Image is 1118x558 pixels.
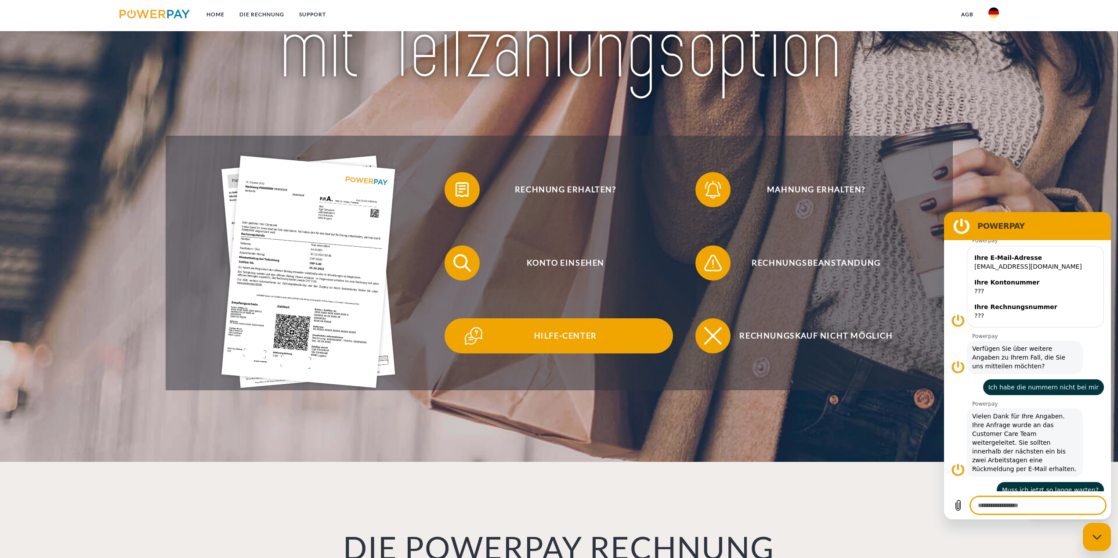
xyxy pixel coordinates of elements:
[695,245,924,281] button: Rechnungsbeanstandung
[119,10,190,18] img: logo-powerpay.svg
[199,7,232,22] a: Home
[988,7,999,18] img: de
[709,318,924,353] span: Rechnungskauf nicht möglich
[445,318,673,353] button: Hilfe-Center
[702,252,724,274] img: qb_warning.svg
[458,245,673,281] span: Konto einsehen
[221,155,395,388] img: single_invoice_powerpay_de.jpg
[451,252,473,274] img: qb_search.svg
[944,212,1111,519] iframe: Messaging-Fenster
[292,7,333,22] a: SUPPORT
[695,172,924,207] button: Mahnung erhalten?
[458,172,673,207] span: Rechnung erhalten?
[954,7,981,22] a: agb
[702,325,724,347] img: qb_close.svg
[463,325,485,347] img: qb_help.svg
[709,245,924,281] span: Rechnungsbeanstandung
[445,245,673,281] button: Konto einsehen
[1083,523,1111,551] iframe: Schaltfläche zum Öffnen des Messaging-Fensters; Konversation läuft
[451,179,473,201] img: qb_bill.svg
[445,172,673,207] button: Rechnung erhalten?
[709,172,924,207] span: Mahnung erhalten?
[695,318,924,353] button: Rechnungskauf nicht möglich
[232,7,292,22] a: DIE RECHNUNG
[702,179,724,201] img: qb_bell.svg
[458,318,673,353] span: Hilfe-Center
